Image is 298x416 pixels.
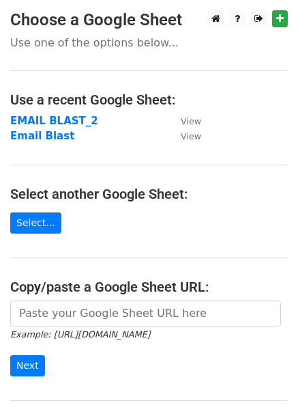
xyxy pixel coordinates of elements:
h4: Use a recent Google Sheet: [10,92,288,108]
a: EMAIL BLAST_2 [10,115,98,127]
a: View [167,115,201,127]
small: View [181,131,201,141]
h4: Copy/paste a Google Sheet URL: [10,279,288,295]
a: Email Blast [10,130,74,142]
a: View [167,130,201,142]
input: Paste your Google Sheet URL here [10,301,281,327]
p: Use one of the options below... [10,36,288,50]
h3: Choose a Google Sheet [10,10,288,30]
input: Next [10,355,45,376]
small: Example: [URL][DOMAIN_NAME] [10,329,150,339]
h4: Select another Google Sheet: [10,186,288,202]
a: Select... [10,212,61,234]
small: View [181,116,201,126]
